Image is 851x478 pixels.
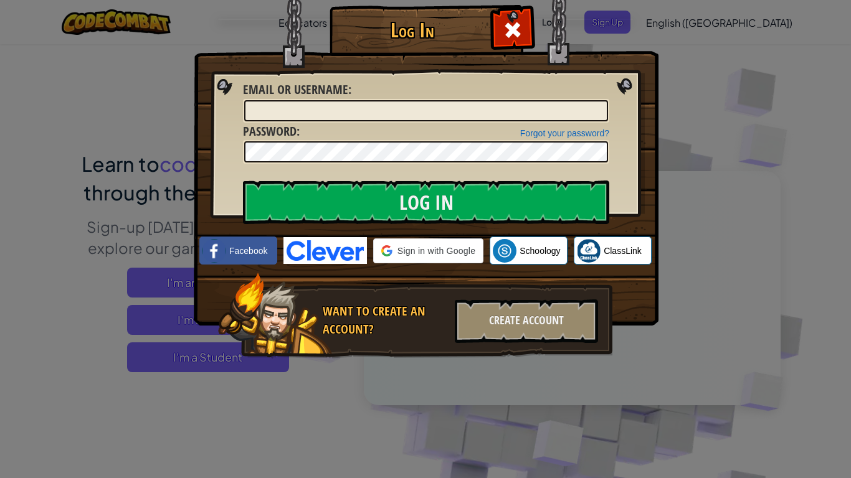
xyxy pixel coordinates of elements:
[333,19,492,41] h1: Log In
[397,245,475,257] span: Sign in with Google
[243,81,351,99] label: :
[604,245,642,257] span: ClassLink
[520,128,609,138] a: Forgot your password?
[520,245,560,257] span: Schoology
[243,123,297,139] span: Password
[493,239,516,263] img: schoology.png
[243,180,609,224] input: Log In
[577,239,601,263] img: classlink-logo-small.png
[243,123,300,141] label: :
[455,299,598,343] div: Create Account
[243,81,348,98] span: Email or Username
[373,238,483,263] div: Sign in with Google
[229,245,267,257] span: Facebook
[283,237,367,264] img: clever-logo-blue.png
[323,302,447,338] div: Want to create an account?
[202,239,226,263] img: facebook_small.png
